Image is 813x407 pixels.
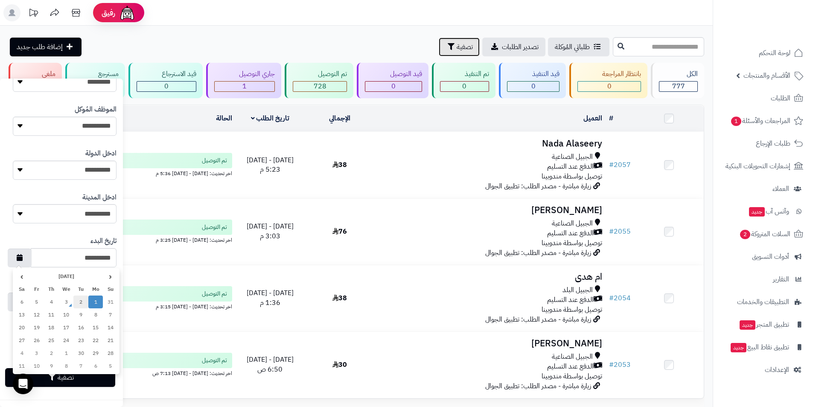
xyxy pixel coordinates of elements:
[10,38,82,56] a: إضافة طلب جديد
[247,155,294,175] span: [DATE] - [DATE] 5:23 م
[59,334,74,347] td: 24
[103,347,118,360] td: 28
[547,228,594,238] span: الدفع عند التسليم
[247,221,294,241] span: [DATE] - [DATE] 3:03 م
[378,205,602,215] h3: [PERSON_NAME]
[202,223,227,231] span: تم التوصيل
[731,343,746,352] span: جديد
[542,371,602,381] span: توصيل بواسطة مندوبينا
[85,149,117,158] label: ادخل الدولة
[609,293,631,303] a: #2054
[365,69,422,79] div: قيد التوصيل
[531,81,536,91] span: 0
[29,270,103,283] th: [DATE]
[730,341,789,353] span: تطبيق نقاط البيع
[609,360,614,370] span: #
[29,321,44,334] td: 19
[202,356,227,365] span: تم التوصيل
[90,236,117,246] label: تاريخ البدء
[749,207,765,217] span: جديد
[64,63,127,98] a: مسترجع 0
[752,251,789,263] span: أدوات التسويق
[15,360,29,372] td: 11
[103,334,118,347] td: 21
[204,63,283,98] a: جاري التوصيل 1
[5,368,115,387] button: تصفية
[242,81,247,91] span: 1
[59,283,74,296] th: We
[73,334,88,347] td: 23
[15,296,29,308] td: 6
[137,82,196,91] div: 0
[29,283,44,296] th: Fr
[13,374,33,394] div: Open Intercom Messenger
[293,69,347,79] div: تم التوصيل
[649,63,706,98] a: الكل777
[547,162,594,172] span: الدفع عند التسليم
[103,321,118,334] td: 14
[718,269,808,290] a: التقارير
[29,334,44,347] td: 26
[44,321,59,334] td: 18
[562,285,593,295] span: الجبيل البلد
[739,228,790,240] span: السلات المتروكة
[739,319,789,331] span: تطبيق المتجر
[542,238,602,248] span: توصيل بواسطة مندوبينا
[609,226,614,237] span: #
[73,308,88,321] td: 9
[44,360,59,372] td: 9
[731,117,741,126] span: 1
[88,360,103,372] td: 6
[23,4,44,23] a: تحديثات المنصة
[755,6,805,24] img: logo-2.png
[127,63,204,98] a: قيد الاسترجاع 0
[547,295,594,305] span: الدفع عند التسليم
[718,88,808,108] a: الطلبات
[718,292,808,312] a: التطبيقات والخدمات
[7,63,64,98] a: ملغي 48
[507,69,559,79] div: قيد التنفيذ
[552,352,593,362] span: الجبيل الصناعية
[578,82,641,91] div: 0
[59,308,74,321] td: 10
[485,381,591,391] span: زيارة مباشرة - مصدر الطلب: تطبيق الجوال
[82,193,117,202] label: ادخل المدينة
[609,160,614,170] span: #
[88,296,103,308] td: 1
[771,92,790,104] span: الطلبات
[332,160,347,170] span: 38
[216,113,232,123] a: الحالة
[73,69,119,79] div: مسترجع
[59,347,74,360] td: 1
[440,69,490,79] div: تم التنفيذ
[15,270,29,283] th: ›
[88,347,103,360] td: 29
[378,272,602,282] h3: ام هدى
[485,314,591,325] span: زيارة مباشرة - مصدر الطلب: تطبيق الجوال
[440,82,489,91] div: 0
[718,156,808,176] a: إشعارات التحويلات البنكية
[542,305,602,315] span: توصيل بواسطة مندوبينا
[482,38,545,56] a: تصدير الطلبات
[462,81,466,91] span: 0
[759,47,790,59] span: لوحة التحكم
[15,321,29,334] td: 20
[103,308,118,321] td: 7
[485,181,591,191] span: زيارة مباشرة - مصدر الطلب: تطبيق الجوال
[44,334,59,347] td: 25
[73,321,88,334] td: 16
[88,283,103,296] th: Mo
[718,201,808,222] a: وآتس آبجديد
[609,226,631,237] a: #2055
[718,179,808,199] a: العملاء
[507,82,559,91] div: 0
[29,296,44,308] td: 5
[740,320,755,330] span: جديد
[88,334,103,347] td: 22
[497,63,568,98] a: قيد التنفيذ 0
[59,360,74,372] td: 8
[568,63,650,98] a: بانتظار المراجعة 0
[609,293,614,303] span: #
[73,283,88,296] th: Tu
[103,296,118,308] td: 31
